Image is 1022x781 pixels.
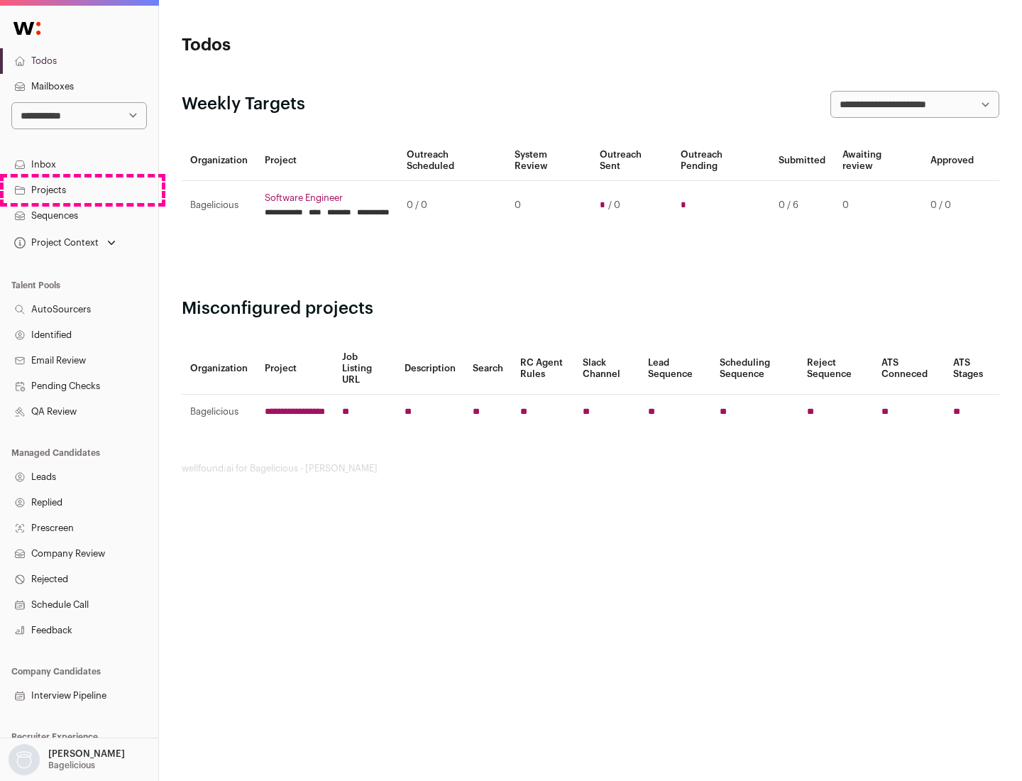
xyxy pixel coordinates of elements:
[6,14,48,43] img: Wellfound
[6,744,128,775] button: Open dropdown
[506,141,590,181] th: System Review
[9,744,40,775] img: nopic.png
[922,181,982,230] td: 0 / 0
[182,395,256,430] td: Bagelicious
[48,760,95,771] p: Bagelicious
[464,343,512,395] th: Search
[873,343,944,395] th: ATS Conneced
[182,34,454,57] h1: Todos
[574,343,639,395] th: Slack Channel
[945,343,999,395] th: ATS Stages
[11,237,99,248] div: Project Context
[182,141,256,181] th: Organization
[48,748,125,760] p: [PERSON_NAME]
[711,343,798,395] th: Scheduling Sequence
[398,141,506,181] th: Outreach Scheduled
[182,297,999,320] h2: Misconfigured projects
[672,141,769,181] th: Outreach Pending
[770,181,834,230] td: 0 / 6
[182,343,256,395] th: Organization
[265,192,390,204] a: Software Engineer
[334,343,396,395] th: Job Listing URL
[608,200,620,211] span: / 0
[256,343,334,395] th: Project
[398,181,506,230] td: 0 / 0
[182,181,256,230] td: Bagelicious
[182,93,305,116] h2: Weekly Targets
[798,343,874,395] th: Reject Sequence
[834,141,922,181] th: Awaiting review
[11,233,119,253] button: Open dropdown
[834,181,922,230] td: 0
[182,463,999,474] footer: wellfound:ai for Bagelicious - [PERSON_NAME]
[506,181,590,230] td: 0
[770,141,834,181] th: Submitted
[591,141,673,181] th: Outreach Sent
[512,343,573,395] th: RC Agent Rules
[256,141,398,181] th: Project
[396,343,464,395] th: Description
[639,343,711,395] th: Lead Sequence
[922,141,982,181] th: Approved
